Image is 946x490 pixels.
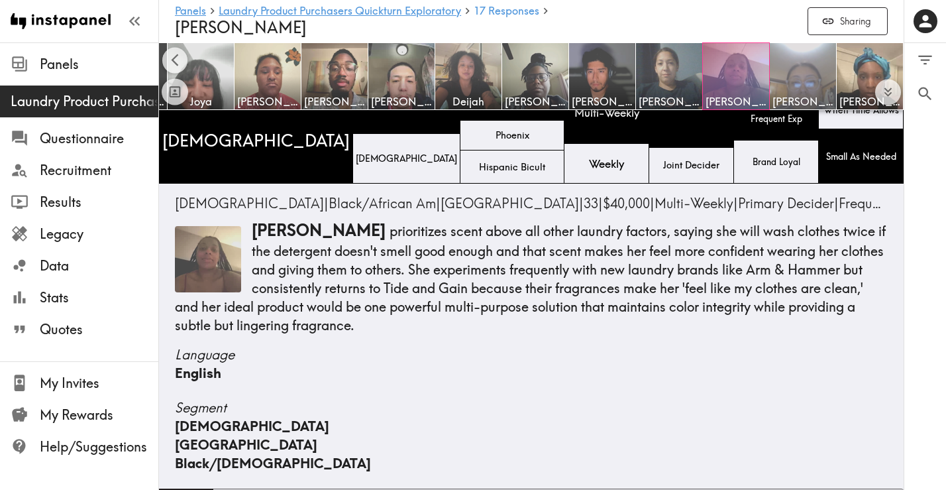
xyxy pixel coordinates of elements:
span: [PERSON_NAME] [371,94,432,109]
a: [PERSON_NAME] [837,42,904,110]
span: My Invites [40,374,158,393]
a: [PERSON_NAME] [636,42,703,110]
span: [GEOGRAPHIC_DATA] [441,195,579,212]
span: Phoenix [493,126,532,145]
span: Search [916,85,934,103]
span: Multi-Weekly [655,195,733,212]
a: Laundry Product Purchasers Quickturn Exploratory [219,5,461,18]
span: My Rewards [40,406,158,424]
a: [PERSON_NAME] [703,42,770,110]
span: | [329,195,441,212]
span: Laundry Product Purchasers Quickturn Exploratory [11,92,158,111]
span: [PERSON_NAME] [252,220,386,240]
span: Weekly [586,153,627,174]
a: Deijah [435,42,502,110]
span: Brand Loyal [750,153,803,170]
p: prioritizes scent above all other laundry factors, saying she will wash clothes twice if the dete... [175,219,888,335]
span: Frequent Exp [748,110,805,127]
a: [PERSON_NAME] [368,42,435,110]
span: [DEMOGRAPHIC_DATA] [175,195,324,212]
span: Multi-Weekly [572,102,642,123]
img: Thumbnail [175,226,241,292]
span: Quotes [40,320,158,339]
span: Joint Decider [660,156,722,174]
span: [DEMOGRAPHIC_DATA] [160,126,352,154]
span: Help/Suggestions [40,438,158,456]
button: Toggle between responses and questions [162,78,188,105]
span: [PERSON_NAME] [505,94,566,109]
a: 17 Responses [474,5,539,18]
span: [PERSON_NAME] [237,94,298,109]
a: Panels [175,5,206,18]
span: $40,000 [603,195,650,212]
span: Results [40,193,158,212]
span: [DEMOGRAPHIC_DATA] [353,149,460,167]
span: [PERSON_NAME] [639,94,700,109]
span: Frequent Exp [839,195,916,212]
span: Legacy [40,225,158,243]
span: Joya [170,94,231,109]
span: English [175,365,221,381]
a: [PERSON_NAME] [770,42,837,110]
span: Hispanic Bicult [476,158,548,176]
span: [PERSON_NAME] [772,94,833,109]
span: Primary Decider [738,195,834,212]
span: | [175,195,329,212]
span: Small As Needed [823,147,899,165]
a: [PERSON_NAME] [301,42,368,110]
span: [PERSON_NAME] [706,94,766,109]
span: Stats [40,288,158,307]
span: Data [40,257,158,275]
span: [PERSON_NAME] [175,17,307,37]
span: Filter Responses [916,51,934,69]
span: Segment [175,398,888,417]
span: | [603,195,655,212]
a: [PERSON_NAME] [569,42,636,110]
span: Black/[DEMOGRAPHIC_DATA] [175,455,371,471]
a: [PERSON_NAME] [502,42,569,110]
button: Search [904,77,946,111]
span: | [441,195,584,212]
button: Filter Responses [904,43,946,77]
button: Sharing [808,7,888,36]
span: Black/African Am [329,195,436,212]
span: [PERSON_NAME] [839,94,900,109]
span: Deijah [438,94,499,109]
span: | [655,195,738,212]
a: Joya [168,42,235,110]
span: | [738,195,839,212]
span: 17 Responses [474,5,539,16]
a: [PERSON_NAME] [235,42,301,110]
span: Recruitment [40,161,158,180]
span: 33 [584,195,598,212]
span: Questionnaire [40,129,158,148]
span: | [584,195,603,212]
span: [PERSON_NAME] [572,94,633,109]
span: [PERSON_NAME] [304,94,365,109]
span: Panels [40,55,158,74]
span: [DEMOGRAPHIC_DATA] [175,418,329,434]
span: Language [175,345,888,364]
button: Scroll left [162,48,188,74]
span: | [839,195,920,212]
span: [GEOGRAPHIC_DATA] [175,436,317,453]
button: Expand to show all items [875,80,901,105]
